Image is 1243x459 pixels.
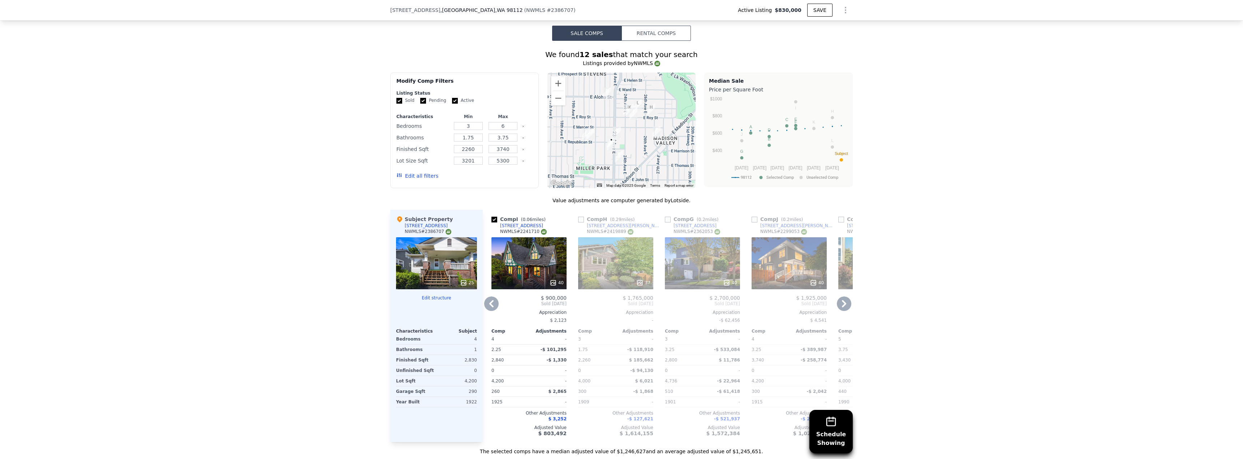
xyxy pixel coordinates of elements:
[752,389,760,394] span: 300
[547,358,567,363] span: -$ 1,330
[713,113,722,118] text: $800
[838,337,841,342] span: 5
[714,416,740,421] span: -$ 521,937
[653,126,661,138] div: 428 27th Ave E
[807,165,821,170] text: [DATE]
[760,229,807,235] div: NWMLS # 2299053
[438,376,477,386] div: 4,200
[405,229,451,235] div: NWMLS # 2386707
[495,7,522,13] span: , WA 98112
[633,389,653,394] span: -$ 1,868
[810,279,824,286] div: 40
[809,410,853,453] button: ScheduleShowing
[847,229,894,235] div: NWMLS # 2384869
[396,98,402,104] input: Sold
[491,328,529,334] div: Comp
[438,386,477,397] div: 290
[735,165,748,170] text: [DATE]
[635,378,653,384] span: $ 6,021
[740,149,744,153] text: G
[396,345,435,355] div: Bathrooms
[530,376,567,386] div: -
[491,378,504,384] span: 4,200
[665,223,717,229] a: [STREET_ADDRESS]
[396,355,435,365] div: Finished Sqft
[752,223,835,229] a: [STREET_ADDRESS][PERSON_NAME]
[752,410,827,416] div: Other Adjustments
[396,386,435,397] div: Garage Sqft
[607,139,615,151] div: 339 23rd Ave E
[831,109,834,113] text: H
[665,309,740,315] div: Appreciation
[607,217,637,222] span: ( miles)
[825,165,839,170] text: [DATE]
[770,165,784,170] text: [DATE]
[628,229,633,235] img: NWMLS Logo
[613,127,621,139] div: 508 23rd Ave E
[549,416,567,421] span: $ 3,252
[741,132,743,137] text: J
[627,416,653,421] span: -$ 127,621
[630,368,653,373] span: -$ 94,130
[838,328,876,334] div: Comp
[709,295,740,301] span: $ 2,700,000
[752,345,788,355] div: 3.25
[578,368,581,373] span: 0
[541,229,547,235] img: NWMLS Logo
[603,87,611,100] div: 2201 E Aloha St
[491,223,543,229] a: [STREET_ADDRESS]
[665,397,701,407] div: 1901
[709,85,848,95] div: Price per Square Foot
[396,144,450,154] div: Finished Sqft
[549,179,573,188] a: Open this area in Google Maps (opens a new window)
[541,347,567,352] span: -$ 101,295
[446,229,451,235] img: NWMLS Logo
[801,416,827,421] span: -$ 253,815
[741,175,752,180] text: 98112
[838,223,922,229] a: [STREET_ADDRESS][PERSON_NAME]
[749,125,752,129] text: A
[396,216,453,223] div: Subject Property
[522,160,525,163] button: Clear
[550,318,567,323] span: $ 2,123
[702,328,740,334] div: Adjustments
[713,148,722,153] text: $400
[704,365,740,376] div: -
[783,217,790,222] span: 0.2
[396,328,436,334] div: Characteristics
[436,328,477,334] div: Subject
[709,77,848,85] div: Median Sale
[396,77,533,90] div: Modify Comp Filters
[752,301,827,307] span: Sold [DATE]
[794,117,797,121] text: E
[582,128,590,140] div: 2002 E Republican St
[390,60,853,67] div: Listings provided by NWMLS
[390,197,853,204] div: Value adjustments are computer generated by Lotside .
[760,223,835,229] div: [STREET_ADDRESS][PERSON_NAME]
[578,425,653,430] div: Adjusted Value
[629,108,637,120] div: 621 25th Ave E
[597,183,602,187] button: Keyboard shortcuts
[810,318,827,323] span: $ 4,541
[538,430,567,436] span: $ 803,492
[838,397,874,407] div: 1990
[578,216,637,223] div: Comp H
[420,98,426,104] input: Pending
[491,301,567,307] span: Sold [DATE]
[793,430,827,436] span: $ 1,020,381
[452,98,458,104] input: Active
[578,337,581,342] span: 3
[491,216,549,223] div: Comp I
[665,410,740,416] div: Other Adjustments
[438,355,477,365] div: 2,830
[438,365,477,376] div: 0
[717,389,740,394] span: -$ 61,418
[491,389,500,394] span: 260
[390,49,853,60] div: We found that match your search
[838,3,853,17] button: Show Options
[500,223,543,229] div: [STREET_ADDRESS]
[778,217,806,222] span: ( miles)
[714,347,740,352] span: -$ 533,084
[835,151,848,156] text: Subject
[665,358,677,363] span: 2,800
